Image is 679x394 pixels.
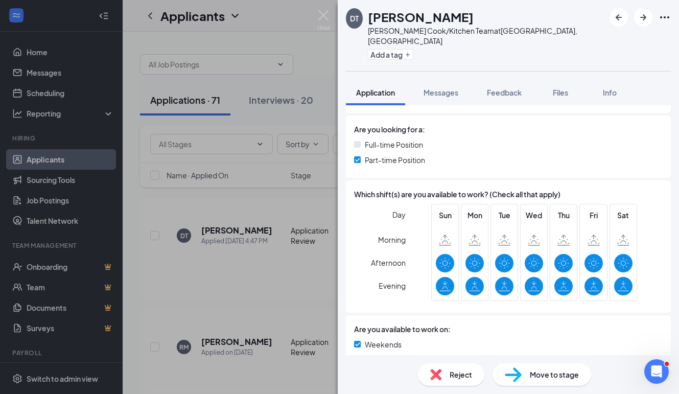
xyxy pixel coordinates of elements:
svg: ArrowRight [637,11,649,24]
span: Day [392,209,406,220]
span: Weekends [365,339,402,350]
button: PlusAdd a tag [368,49,413,60]
svg: Plus [405,52,411,58]
span: Move to stage [530,369,579,380]
span: Full-time Position [365,139,423,150]
span: Are you looking for a: [354,124,425,135]
span: Are you available to work on: [354,323,451,335]
span: Holidays [365,354,394,365]
iframe: Intercom live chat [644,359,669,384]
span: Reject [450,369,472,380]
span: Mon [465,210,484,221]
svg: ArrowLeftNew [613,11,625,24]
h1: [PERSON_NAME] [368,8,474,26]
button: ArrowRight [634,8,652,27]
span: Part-time Position [365,154,425,166]
svg: Ellipses [659,11,671,24]
span: Application [356,88,395,97]
div: [PERSON_NAME] Cook/Kitchen Team at [GEOGRAPHIC_DATA], [GEOGRAPHIC_DATA] [368,26,604,46]
span: Evening [379,276,406,295]
span: Messages [424,88,458,97]
span: Wed [525,210,543,221]
span: Sun [436,210,454,221]
span: Afternoon [371,253,406,272]
span: Fri [584,210,603,221]
span: Feedback [487,88,522,97]
span: Sat [614,210,633,221]
span: Which shift(s) are you available to work? (Check all that apply) [354,189,560,200]
span: Info [603,88,617,97]
button: ArrowLeftNew [610,8,628,27]
span: Morning [378,230,406,249]
span: Files [553,88,568,97]
div: DT [350,13,359,24]
span: Tue [495,210,513,221]
span: Thu [554,210,573,221]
